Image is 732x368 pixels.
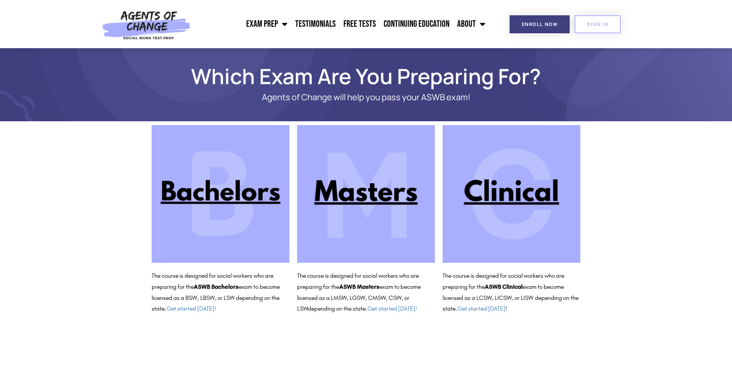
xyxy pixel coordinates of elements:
a: SIGN IN [575,15,621,33]
p: The course is designed for social workers who are preparing for the exam to become licensed as a ... [443,270,580,314]
span: depending on the state. [308,305,417,312]
a: Testimonials [291,15,340,34]
a: Continuing Education [380,15,453,34]
b: ASWB Bachelors [194,283,239,290]
b: ASWB Clinical [485,283,523,290]
a: Enroll Now [510,15,570,33]
a: About [453,15,489,34]
p: The course is designed for social workers who are preparing for the exam to become licensed as a ... [152,270,289,314]
span: . ! [456,305,507,312]
nav: Menu [194,15,489,34]
p: Agents of Change will help you pass your ASWB exam! [178,93,554,102]
h1: Which Exam Are You Preparing For? [148,67,584,85]
span: SIGN IN [587,22,608,27]
p: The course is designed for social workers who are preparing for the exam to become licensed as a ... [297,270,435,314]
a: Get started [DATE]! [368,305,417,312]
a: Get started [DATE] [458,305,505,312]
a: Get started [DATE]! [167,305,216,312]
span: Enroll Now [522,22,557,27]
a: Exam Prep [242,15,291,34]
a: Free Tests [340,15,380,34]
b: ASWB Masters [339,283,379,290]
